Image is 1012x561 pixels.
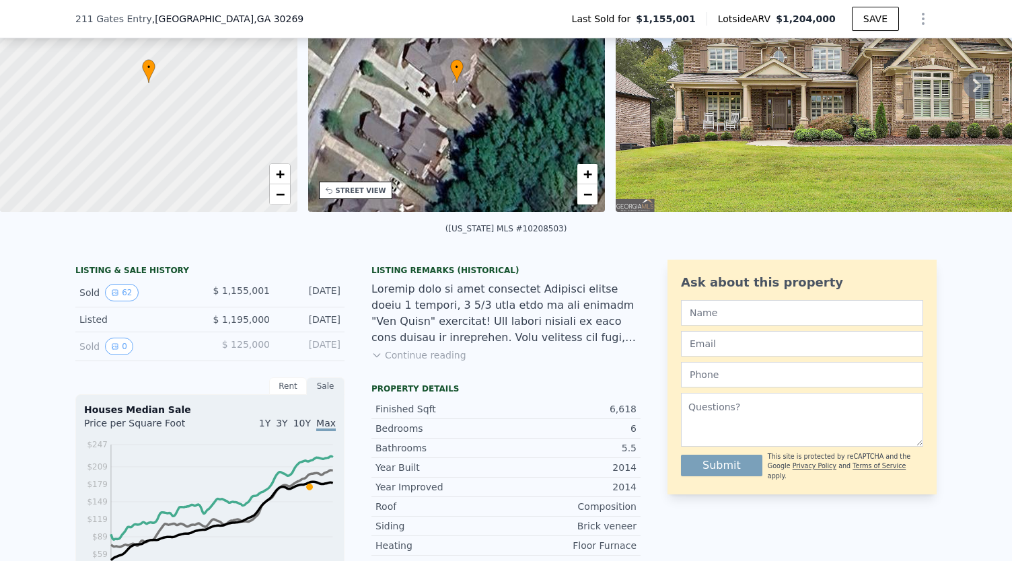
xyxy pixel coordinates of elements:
[375,519,506,533] div: Siding
[375,539,506,552] div: Heating
[910,5,937,32] button: Show Options
[254,13,303,24] span: , GA 30269
[681,455,762,476] button: Submit
[276,418,287,428] span: 3Y
[371,383,641,394] div: Property details
[776,13,836,24] span: $1,204,000
[87,462,108,472] tspan: $209
[506,441,637,455] div: 5.5
[583,186,592,202] span: −
[79,313,199,326] div: Listed
[275,165,284,182] span: +
[577,184,598,204] a: Zoom out
[281,313,340,326] div: [DATE]
[793,462,836,470] a: Privacy Policy
[371,348,466,362] button: Continue reading
[87,515,108,524] tspan: $119
[270,184,290,204] a: Zoom out
[506,480,637,494] div: 2014
[572,12,637,26] span: Last Sold for
[307,377,345,395] div: Sale
[316,418,336,431] span: Max
[105,338,133,355] button: View historical data
[768,452,923,481] div: This site is protected by reCAPTCHA and the Google and apply.
[75,265,345,278] div: LISTING & SALE HISTORY
[269,377,307,395] div: Rent
[853,462,906,470] a: Terms of Service
[375,441,506,455] div: Bathrooms
[636,12,696,26] span: $1,155,001
[84,403,336,416] div: Houses Median Sale
[92,532,108,541] tspan: $89
[336,186,386,196] div: STREET VIEW
[259,418,270,428] span: 1Y
[213,314,270,325] span: $ 1,195,000
[371,265,641,276] div: Listing Remarks (Historical)
[281,338,340,355] div: [DATE]
[87,440,108,449] tspan: $247
[375,480,506,494] div: Year Improved
[718,12,776,26] span: Lotside ARV
[506,402,637,416] div: 6,618
[142,59,155,83] div: •
[681,300,923,326] input: Name
[213,285,270,296] span: $ 1,155,001
[84,416,210,438] div: Price per Square Foot
[375,422,506,435] div: Bedrooms
[79,284,199,301] div: Sold
[445,224,567,233] div: ([US_STATE] MLS #10208503)
[506,461,637,474] div: 2014
[375,461,506,474] div: Year Built
[506,539,637,552] div: Floor Furnace
[450,61,464,73] span: •
[506,500,637,513] div: Composition
[506,422,637,435] div: 6
[152,12,304,26] span: , [GEOGRAPHIC_DATA]
[105,284,138,301] button: View historical data
[75,12,152,26] span: 211 Gates Entry
[506,519,637,533] div: Brick veneer
[270,164,290,184] a: Zoom in
[583,165,592,182] span: +
[222,339,270,350] span: $ 125,000
[275,186,284,202] span: −
[87,480,108,489] tspan: $179
[375,500,506,513] div: Roof
[79,338,199,355] div: Sold
[87,497,108,507] tspan: $149
[371,281,641,346] div: Loremip dolo si amet consectet Adipisci elitse doeiu 1 tempori, 3 5/3 utla etdo ma ali enimadm "V...
[281,284,340,301] div: [DATE]
[577,164,598,184] a: Zoom in
[92,550,108,559] tspan: $59
[681,273,923,292] div: Ask about this property
[142,61,155,73] span: •
[852,7,899,31] button: SAVE
[681,362,923,387] input: Phone
[681,331,923,357] input: Email
[375,402,506,416] div: Finished Sqft
[450,59,464,83] div: •
[293,418,311,428] span: 10Y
